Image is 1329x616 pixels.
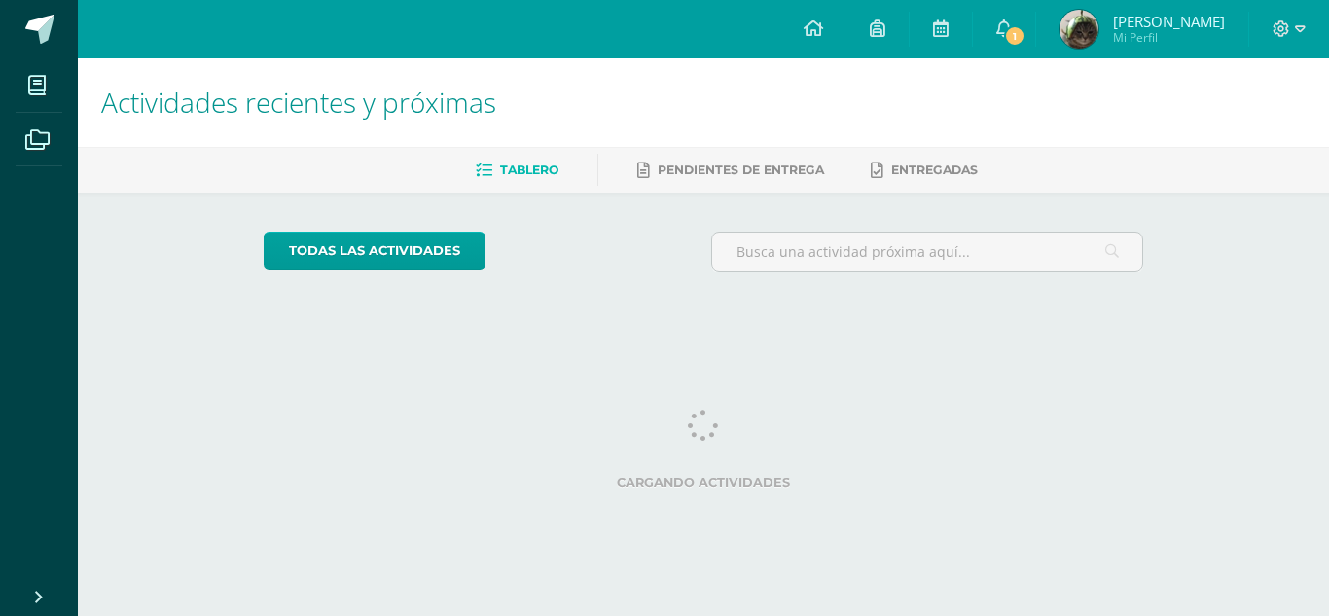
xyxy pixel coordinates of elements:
input: Busca una actividad próxima aquí... [712,233,1143,271]
a: todas las Actividades [264,232,485,270]
span: 1 [1004,25,1025,47]
span: [PERSON_NAME] [1113,12,1225,31]
span: Actividades recientes y próximas [101,84,496,121]
a: Pendientes de entrega [637,155,824,186]
span: Entregadas [891,163,978,177]
a: Tablero [476,155,558,186]
a: Entregadas [871,155,978,186]
span: Tablero [500,163,558,177]
img: efdde124b53c5e6227a31b6264010d7d.png [1060,10,1098,49]
label: Cargando actividades [264,475,1144,489]
span: Pendientes de entrega [658,163,824,177]
span: Mi Perfil [1113,29,1225,46]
